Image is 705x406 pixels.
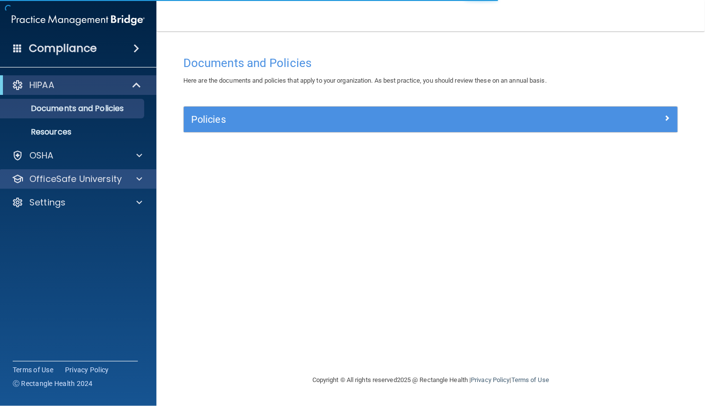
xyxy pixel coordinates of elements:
[65,365,109,375] a: Privacy Policy
[6,104,140,113] p: Documents and Policies
[6,127,140,137] p: Resources
[511,376,549,383] a: Terms of Use
[29,42,97,55] h4: Compliance
[29,79,54,91] p: HIPAA
[12,197,142,208] a: Settings
[29,197,66,208] p: Settings
[29,173,122,185] p: OfficeSafe University
[13,365,53,375] a: Terms of Use
[12,150,142,161] a: OSHA
[12,79,142,91] a: HIPAA
[12,10,145,30] img: PMB logo
[252,364,609,396] div: Copyright © All rights reserved 2025 @ Rectangle Health | |
[13,379,93,388] span: Ⓒ Rectangle Health 2024
[183,57,678,69] h4: Documents and Policies
[183,77,547,84] span: Here are the documents and policies that apply to your organization. As best practice, you should...
[471,376,509,383] a: Privacy Policy
[191,112,670,127] a: Policies
[29,150,54,161] p: OSHA
[12,173,142,185] a: OfficeSafe University
[191,114,547,125] h5: Policies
